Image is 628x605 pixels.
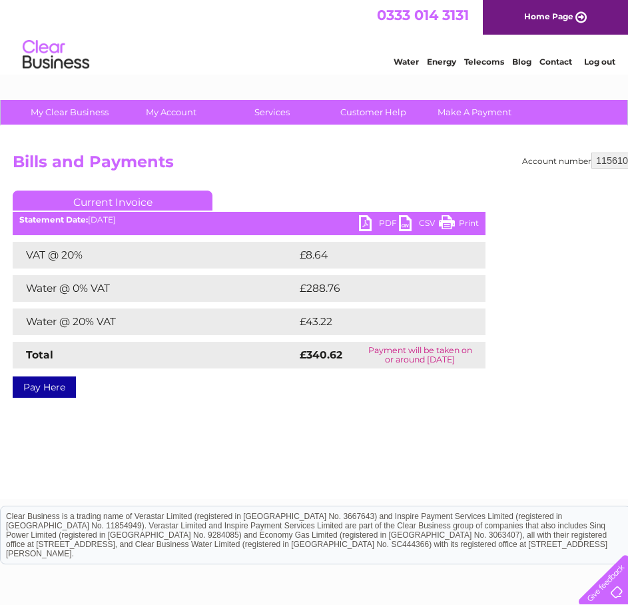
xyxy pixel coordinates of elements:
[512,57,531,67] a: Blog
[13,242,296,269] td: VAT @ 20%
[355,342,485,368] td: Payment will be taken on or around [DATE]
[377,7,469,23] a: 0333 014 3131
[399,215,439,235] a: CSV
[13,275,296,302] td: Water @ 0% VAT
[22,35,90,75] img: logo.png
[539,57,572,67] a: Contact
[420,100,529,125] a: Make A Payment
[394,57,419,67] a: Water
[19,215,88,225] b: Statement Date:
[318,100,428,125] a: Customer Help
[13,308,296,335] td: Water @ 20% VAT
[13,191,212,211] a: Current Invoice
[296,242,455,269] td: £8.64
[15,100,125,125] a: My Clear Business
[26,348,53,361] strong: Total
[296,308,458,335] td: £43.22
[359,215,399,235] a: PDF
[584,57,615,67] a: Log out
[464,57,504,67] a: Telecoms
[300,348,342,361] strong: £340.62
[217,100,327,125] a: Services
[13,376,76,398] a: Pay Here
[296,275,462,302] td: £288.76
[427,57,456,67] a: Energy
[116,100,226,125] a: My Account
[13,215,485,225] div: [DATE]
[439,215,479,235] a: Print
